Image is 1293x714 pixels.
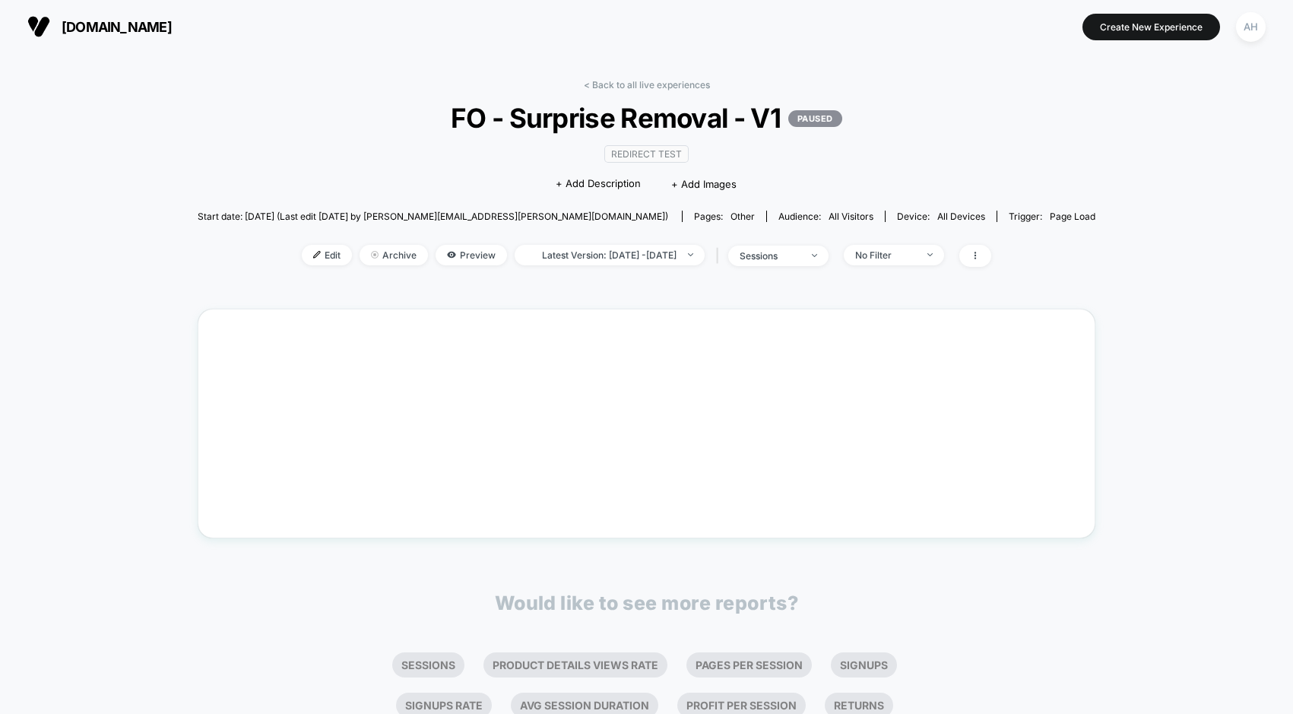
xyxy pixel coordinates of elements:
li: Sessions [392,652,464,678]
button: [DOMAIN_NAME] [23,14,176,39]
li: Product Details Views Rate [483,652,667,678]
button: AH [1231,11,1270,43]
span: FO - Surprise Removal - V1 [242,102,1050,134]
img: end [927,253,933,256]
span: other [730,211,755,222]
div: AH [1236,12,1266,42]
div: No Filter [855,249,916,261]
span: Preview [436,245,507,265]
p: PAUSED [788,110,842,127]
img: end [812,254,817,257]
button: Create New Experience [1082,14,1220,40]
li: Pages Per Session [686,652,812,678]
img: edit [313,251,321,259]
li: Signups [831,652,897,678]
span: [DOMAIN_NAME] [62,19,172,35]
div: Trigger: [1009,211,1095,222]
span: Edit [302,245,352,265]
span: | [712,245,728,267]
span: Latest Version: [DATE] - [DATE] [515,245,705,265]
span: Redirect Test [604,145,689,163]
img: end [688,253,693,256]
div: Audience: [778,211,873,222]
a: < Back to all live experiences [584,79,710,90]
p: Would like to see more reports? [495,592,799,614]
span: + Add Description [556,176,641,192]
div: Pages: [694,211,755,222]
span: all devices [937,211,985,222]
div: sessions [740,250,800,262]
img: end [371,251,379,259]
span: All Visitors [829,211,873,222]
span: + Add Images [671,178,737,190]
span: Device: [885,211,997,222]
span: Start date: [DATE] (Last edit [DATE] by [PERSON_NAME][EMAIL_ADDRESS][PERSON_NAME][DOMAIN_NAME]) [198,211,668,222]
span: Page Load [1050,211,1095,222]
img: Visually logo [27,15,50,38]
span: Archive [360,245,428,265]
